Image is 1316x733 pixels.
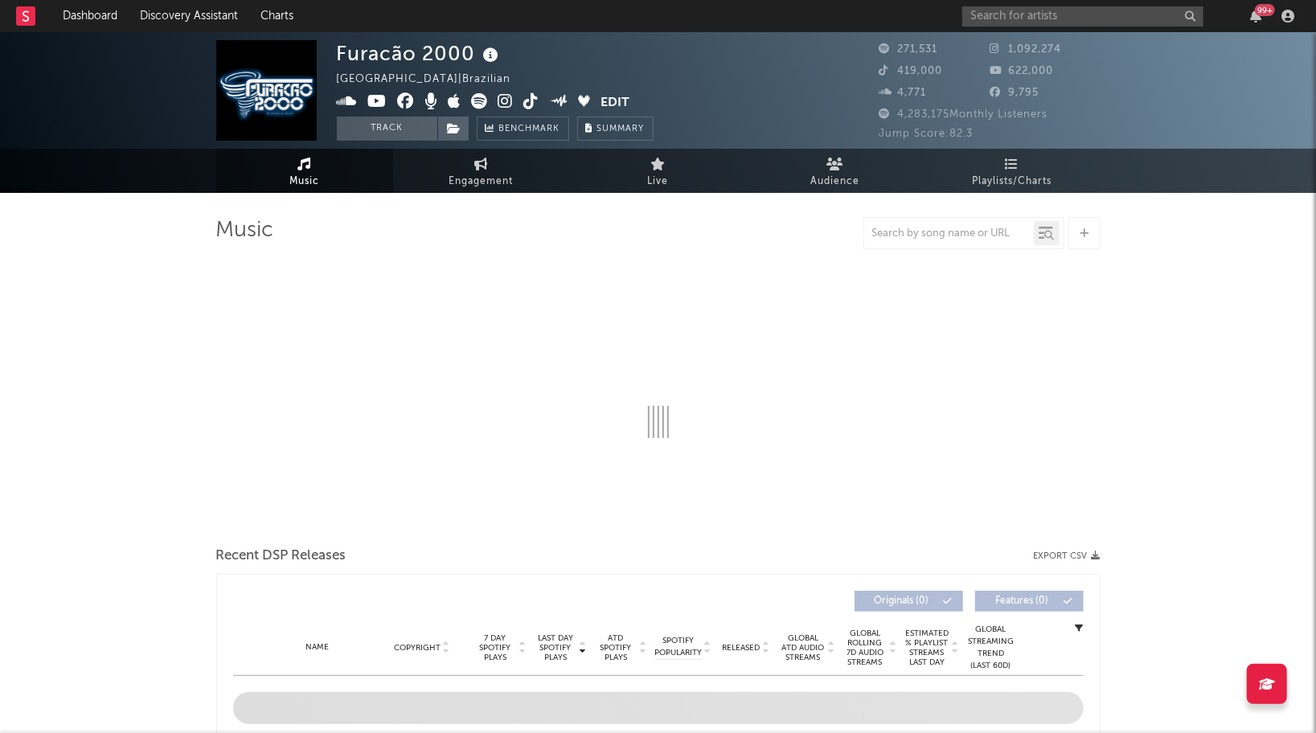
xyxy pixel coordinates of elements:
span: Copyright [394,643,441,653]
span: Benchmark [499,120,560,139]
span: 9,795 [990,88,1039,98]
span: Recent DSP Releases [216,547,346,566]
span: Last Day Spotify Plays [535,633,577,662]
button: Features(0) [975,591,1084,612]
a: Playlists/Charts [924,149,1101,193]
span: Summary [597,125,645,133]
span: Audience [810,172,859,191]
a: Benchmark [477,117,569,141]
span: Live [648,172,669,191]
span: 1,092,274 [990,44,1061,55]
div: Name [265,641,371,653]
span: Estimated % Playlist Streams Last Day [905,629,949,667]
span: Global Rolling 7D Audio Streams [843,629,888,667]
span: 271,531 [879,44,938,55]
a: Audience [747,149,924,193]
button: 99+ [1250,10,1261,23]
span: Spotify Popularity [654,635,702,659]
span: Released [723,643,760,653]
button: Summary [577,117,654,141]
span: 7 Day Spotify Plays [474,633,517,662]
span: 622,000 [990,66,1053,76]
div: Global Streaming Trend (Last 60D) [967,624,1015,672]
span: ATD Spotify Plays [595,633,638,662]
span: Playlists/Charts [972,172,1052,191]
div: 99 + [1255,4,1275,16]
input: Search by song name or URL [864,227,1034,240]
span: Global ATD Audio Streams [781,633,826,662]
span: 4,771 [879,88,927,98]
input: Search for artists [962,6,1203,27]
span: Engagement [449,172,514,191]
button: Originals(0) [855,591,963,612]
button: Export CSV [1034,551,1101,561]
span: 4,283,175 Monthly Listeners [879,109,1048,120]
div: [GEOGRAPHIC_DATA] | Brazilian [337,70,530,89]
a: Music [216,149,393,193]
span: Features ( 0 ) [986,596,1060,606]
span: Originals ( 0 ) [865,596,939,606]
button: Edit [601,93,629,113]
a: Engagement [393,149,570,193]
span: 419,000 [879,66,943,76]
span: Music [289,172,319,191]
button: Track [337,117,437,141]
span: Jump Score: 82.3 [879,129,974,139]
a: Live [570,149,747,193]
div: Furacão 2000 [337,40,503,67]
